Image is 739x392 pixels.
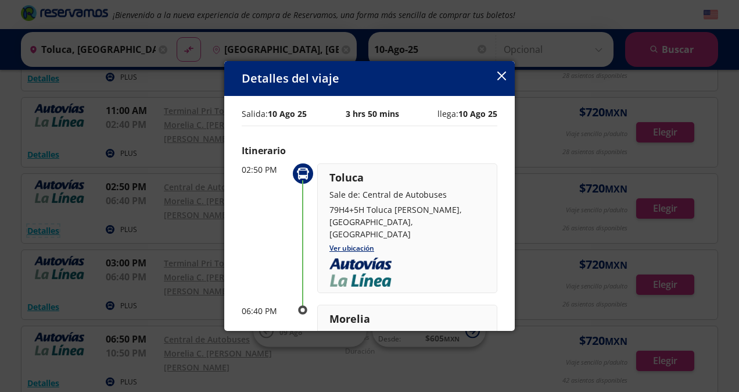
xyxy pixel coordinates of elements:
[242,144,497,158] p: Itinerario
[437,108,497,120] p: llega:
[458,108,497,119] b: 10 Ago 25
[329,330,485,354] p: Llega a: Morelia C. [PERSON_NAME] [PERSON_NAME]
[329,204,485,240] p: 79H4+5H Toluca [PERSON_NAME], [GEOGRAPHIC_DATA], [GEOGRAPHIC_DATA]
[329,188,485,201] p: Sale de: Central de Autobuses
[242,305,288,317] p: 06:40 PM
[329,258,392,287] img: Logo_Autovias_LaLinea_VERT.png
[329,170,485,186] p: Toluca
[346,108,399,120] p: 3 hrs 50 mins
[242,70,339,87] p: Detalles del viaje
[268,108,307,119] b: 10 Ago 25
[242,163,288,176] p: 02:50 PM
[329,243,374,253] a: Ver ubicación
[329,311,485,327] p: Morelia
[242,108,307,120] p: Salida:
